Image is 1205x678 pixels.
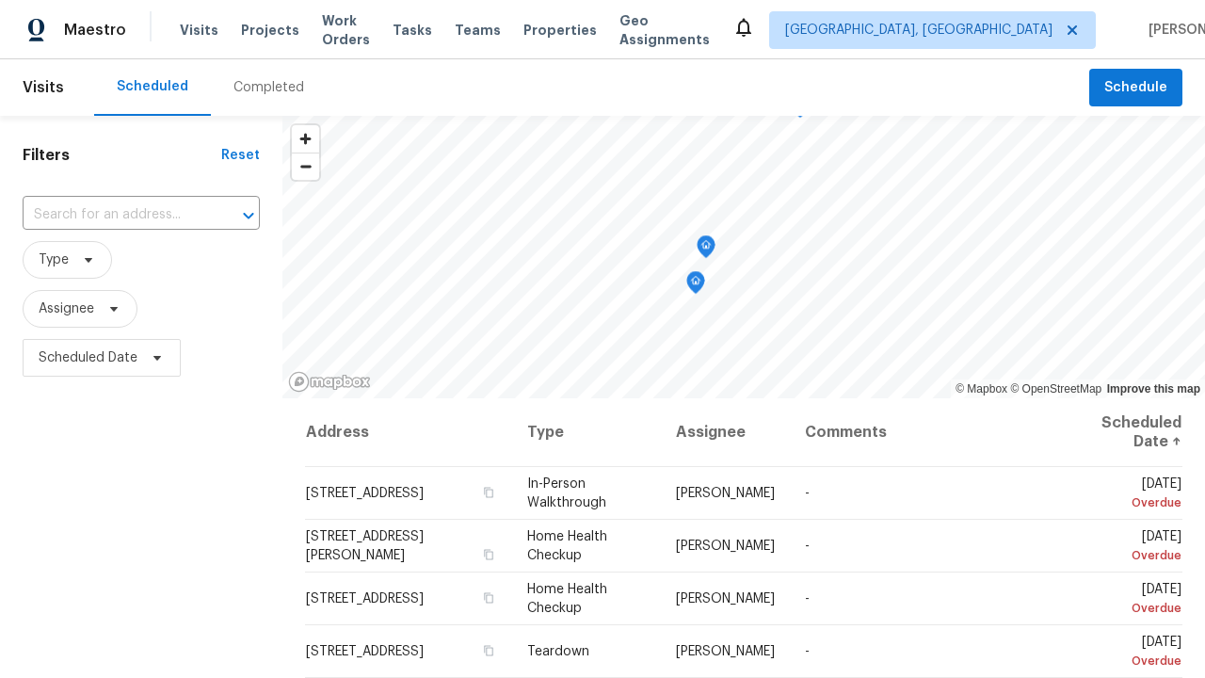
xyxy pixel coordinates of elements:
span: Tasks [393,24,432,37]
div: Overdue [1068,546,1181,565]
div: Map marker [686,271,705,300]
span: [STREET_ADDRESS] [306,645,424,658]
span: Maestro [64,21,126,40]
span: [PERSON_NAME] [676,487,775,500]
span: Schedule [1104,76,1167,100]
span: [PERSON_NAME] [676,645,775,658]
a: Mapbox homepage [288,371,371,393]
span: In-Person Walkthrough [527,477,606,509]
span: Visits [23,67,64,108]
span: Geo Assignments [619,11,710,49]
span: - [805,487,810,500]
span: [PERSON_NAME] [676,540,775,553]
div: Completed [233,78,304,97]
a: Mapbox [956,382,1007,395]
span: Projects [241,21,299,40]
th: Type [512,398,661,467]
canvas: Map [282,116,1205,398]
th: Comments [790,398,1053,467]
span: [DATE] [1068,583,1181,618]
span: [GEOGRAPHIC_DATA], [GEOGRAPHIC_DATA] [785,21,1052,40]
span: [PERSON_NAME] [676,592,775,605]
div: Overdue [1068,652,1181,670]
div: Scheduled [117,77,188,96]
span: Assignee [39,299,94,318]
div: Map marker [697,235,715,265]
h1: Filters [23,146,221,165]
span: Home Health Checkup [527,530,607,562]
th: Assignee [661,398,790,467]
th: Address [305,398,512,467]
span: Teams [455,21,501,40]
span: - [805,592,810,605]
button: Copy Address [480,589,497,606]
span: Work Orders [322,11,370,49]
span: Type [39,250,69,269]
button: Copy Address [480,484,497,501]
div: Overdue [1068,599,1181,618]
span: Teardown [527,645,589,658]
span: Visits [180,21,218,40]
span: [DATE] [1068,477,1181,512]
span: [DATE] [1068,636,1181,670]
div: Reset [221,146,260,165]
button: Schedule [1089,69,1182,107]
span: [STREET_ADDRESS][PERSON_NAME] [306,530,424,562]
span: Zoom out [292,153,319,180]
span: Scheduled Date [39,348,137,367]
button: Zoom in [292,125,319,153]
span: Properties [523,21,597,40]
a: Improve this map [1107,382,1200,395]
th: Scheduled Date ↑ [1053,398,1182,467]
span: [STREET_ADDRESS] [306,592,424,605]
button: Zoom out [292,153,319,180]
span: Home Health Checkup [527,583,607,615]
span: - [805,645,810,658]
span: - [805,540,810,553]
a: OpenStreetMap [1010,382,1101,395]
button: Open [235,202,262,229]
button: Copy Address [480,642,497,659]
input: Search for an address... [23,201,207,230]
div: Overdue [1068,493,1181,512]
span: [DATE] [1068,530,1181,565]
button: Copy Address [480,546,497,563]
span: [STREET_ADDRESS] [306,487,424,500]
